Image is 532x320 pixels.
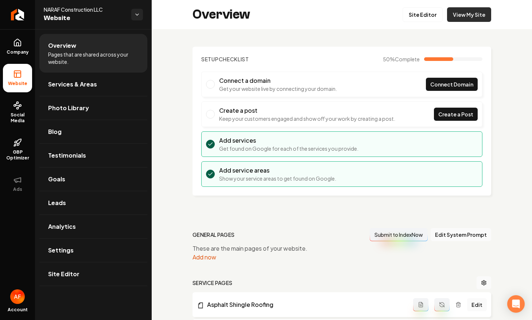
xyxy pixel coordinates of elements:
[39,239,147,262] a: Settings
[48,151,86,160] span: Testimonials
[193,279,233,286] h2: Service Pages
[48,175,65,184] span: Goals
[48,270,79,278] span: Site Editor
[39,215,147,238] a: Analytics
[370,228,428,241] button: Submit to IndexNow
[413,298,428,311] button: Add admin page prompt
[507,295,525,313] div: Open Intercom Messenger
[395,56,420,62] span: Complete
[426,78,478,91] a: Connect Domain
[383,55,420,63] span: 50 %
[48,51,139,65] span: Pages that are shared across your website.
[48,246,74,255] span: Settings
[39,167,147,191] a: Goals
[467,298,487,311] a: Edit
[11,9,24,20] img: Rebolt Logo
[219,76,337,85] h3: Connect a domain
[447,7,491,22] a: View My Site
[434,108,478,121] a: Create a Post
[219,175,336,182] p: Show your service areas to get found on Google.
[44,13,125,23] span: Website
[48,198,66,207] span: Leads
[431,228,491,241] button: Edit System Prompt
[201,55,249,63] h2: Checklist
[39,191,147,215] a: Leads
[48,104,89,112] span: Photo Library
[219,106,395,115] h3: Create a post
[201,56,219,62] span: Setup
[3,112,32,124] span: Social Media
[438,111,473,118] span: Create a Post
[193,253,491,262] div: Add now
[48,222,76,231] span: Analytics
[48,41,76,50] span: Overview
[4,49,32,55] span: Company
[10,289,25,304] button: Open user button
[44,6,125,13] span: NARAF Construction LLC
[219,136,358,145] h3: Add services
[3,170,32,198] button: Ads
[3,132,32,167] a: GBP Optimizer
[8,307,28,313] span: Account
[403,7,443,22] a: Site Editor
[39,73,147,96] a: Services & Areas
[430,81,473,88] span: Connect Domain
[39,144,147,167] a: Testimonials
[3,32,32,61] a: Company
[197,300,413,309] a: Asphalt Shingle Roofing
[219,166,336,175] h3: Add service areas
[48,80,97,89] span: Services & Areas
[10,289,25,304] img: Avan Fahimi
[3,149,32,161] span: GBP Optimizer
[3,95,32,130] a: Social Media
[39,96,147,120] a: Photo Library
[5,81,30,86] span: Website
[193,231,235,238] h2: general pages
[193,244,491,262] div: These are the main pages of your website.
[219,85,337,92] p: Get your website live by connecting your domain.
[219,145,358,152] p: Get found on Google for each of the services you provide.
[193,7,250,22] h2: Overview
[48,127,62,136] span: Blog
[10,186,25,192] span: Ads
[39,120,147,143] a: Blog
[39,262,147,286] a: Site Editor
[219,115,395,122] p: Keep your customers engaged and show off your work by creating a post.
